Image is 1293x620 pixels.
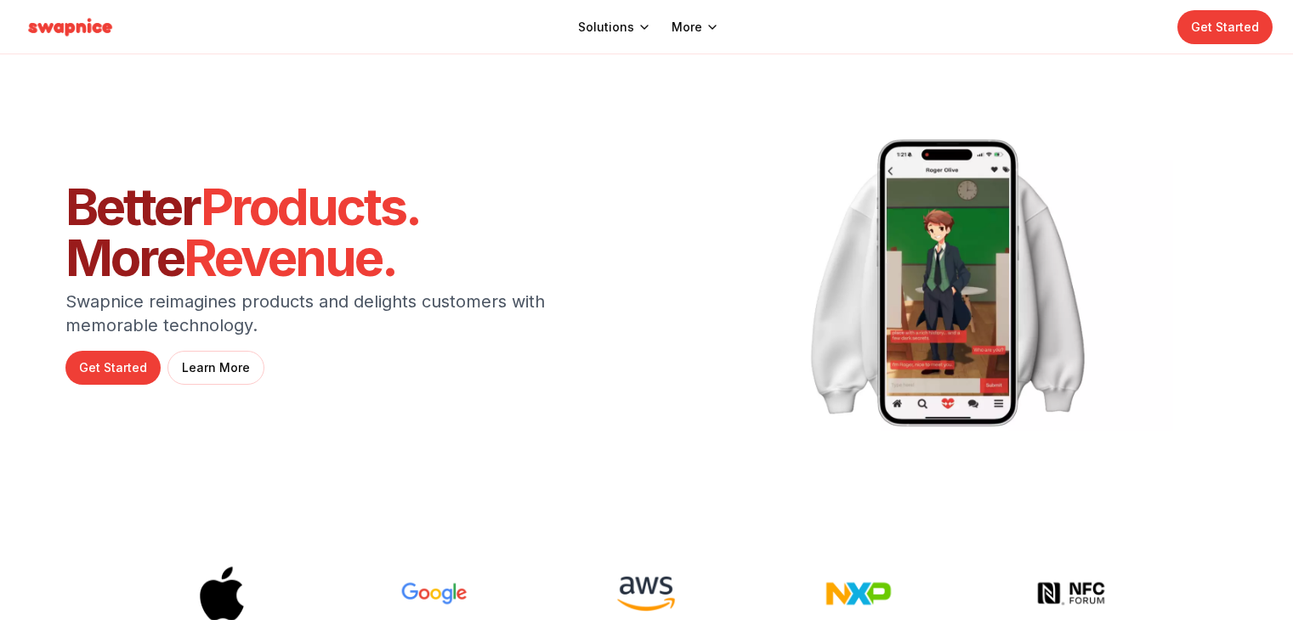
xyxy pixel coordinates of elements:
img: Teddy Smart Plush Toy [723,136,1173,431]
p: Swapnice reimagines products and delights customers with memorable technology. [65,290,576,337]
a: Learn More [167,351,264,385]
span: Products. [201,176,420,237]
h1: Better More [65,181,627,283]
img: Swapnice Logo [20,14,120,41]
a: Get Started [1177,10,1273,44]
a: Get Started [65,351,161,385]
button: Solutions [578,19,651,36]
span: Revenue. [184,227,396,288]
button: More [672,19,719,36]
